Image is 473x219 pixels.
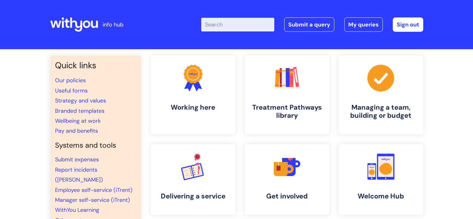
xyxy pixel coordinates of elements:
[250,103,324,120] h4: Treatment Pathways library
[156,103,230,112] h4: Working here
[344,103,418,120] h4: Managing a team, building or budget
[250,192,324,200] h4: Get involved
[55,196,130,204] a: Manager self-service (iTrent)
[201,18,274,31] input: Search
[55,186,132,194] a: Employee self-service (iTrent)
[393,17,423,32] a: Sign out
[55,117,101,125] a: Wellbeing at work
[103,20,123,30] p: info hub
[55,156,99,163] a: Submit expenses
[151,55,235,134] a: Working here
[55,97,106,104] a: Strategy and values
[55,206,99,214] a: WithYou Learning
[201,17,423,32] div: | -
[55,77,86,84] a: Our policies
[339,55,423,134] a: Managing a team, building or budget
[55,127,98,135] a: Pay and benefits
[344,17,383,32] a: My queries
[55,141,136,150] h4: Systems and tools
[156,192,230,200] h4: Delivering a service
[344,192,418,200] h4: Welcome Hub
[245,144,329,215] a: Get involved
[55,87,88,94] a: Useful forms
[151,144,235,215] a: Delivering a service
[339,144,423,215] a: Welcome Hub
[55,60,136,70] h3: Quick links
[284,17,334,32] a: Submit a query
[55,107,104,115] a: Branded templates
[55,166,103,183] a: Report incidents ([PERSON_NAME])
[245,55,329,134] a: Treatment Pathways library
